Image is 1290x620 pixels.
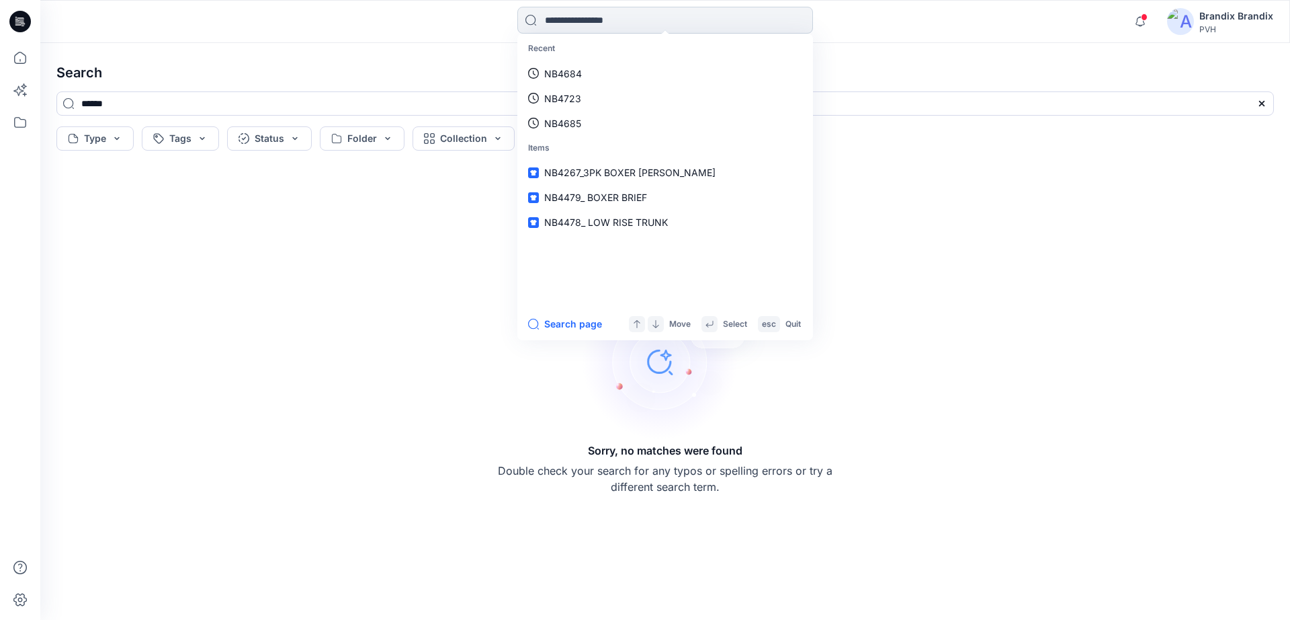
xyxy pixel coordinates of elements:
button: Collection [413,126,515,151]
button: Search page [528,316,602,332]
a: NB4479_ BOXER BRIEF [520,185,810,210]
p: NB4723 [544,91,581,106]
a: NB4723 [520,86,810,111]
img: avatar [1167,8,1194,35]
div: Brandix Brandix [1199,8,1273,24]
span: NB4479_ BOXER BRIEF [544,192,647,203]
h4: Search [46,54,1285,91]
p: NB4685 [544,116,581,130]
button: Tags [142,126,219,151]
a: NB4685 [520,111,810,136]
p: Quit [785,317,801,332]
p: Select [723,317,747,332]
span: NB4267_3PK BOXER [PERSON_NAME] [544,167,716,178]
button: Type [56,126,134,151]
a: NB4684 [520,61,810,86]
button: Status [227,126,312,151]
p: Items [520,136,810,161]
div: PVH [1199,24,1273,34]
button: Folder [320,126,404,151]
p: Recent [520,36,810,61]
p: esc [762,317,776,332]
img: Sorry, no matches were found [582,281,770,442]
a: NB4478_ LOW RISE TRUNK [520,210,810,235]
p: Double check your search for any typos or spelling errors or try a different search term. [497,463,833,495]
p: NB4684 [544,67,582,81]
h5: Sorry, no matches were found [588,442,742,459]
span: NB4478_ LOW RISE TRUNK [544,217,668,228]
p: Move [669,317,691,332]
a: NB4267_3PK BOXER [PERSON_NAME] [520,160,810,185]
